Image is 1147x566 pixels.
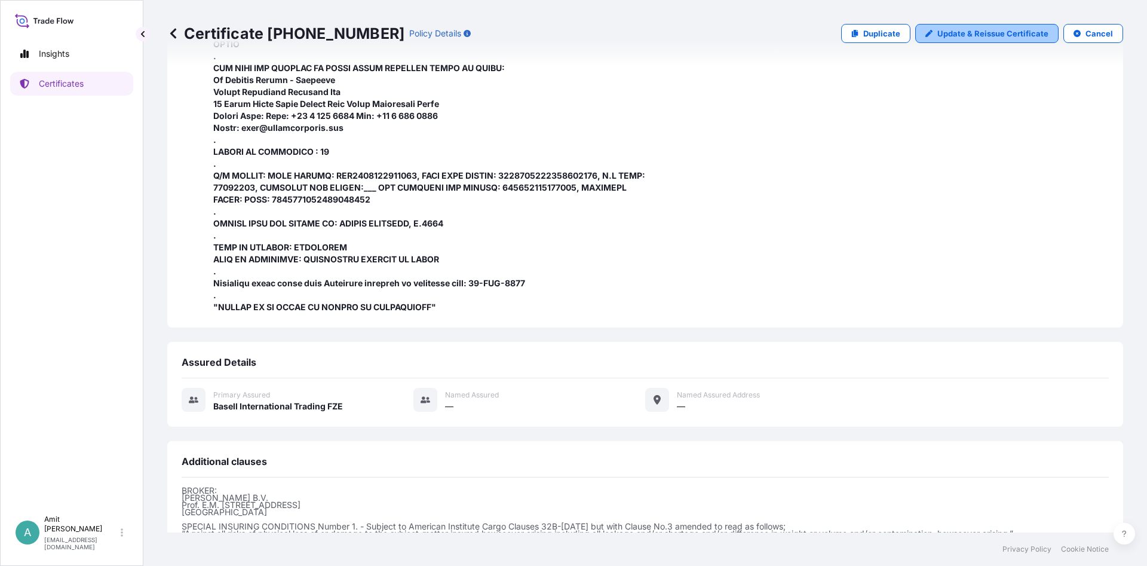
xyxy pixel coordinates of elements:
p: Insights [39,48,69,60]
span: Assured Details [182,356,256,368]
span: A [24,527,31,539]
a: Certificates [10,72,133,96]
p: BROKER: [PERSON_NAME] B.V. Prof. E.M. [STREET_ADDRESS] [GEOGRAPHIC_DATA] SPECIAL INSURING CONDITI... [182,487,1109,537]
p: Update & Reissue Certificate [937,27,1048,39]
p: Policy Details [409,27,461,39]
a: Privacy Policy [1002,544,1051,554]
a: Duplicate [841,24,910,43]
span: — [445,400,453,412]
span: Primary assured [213,390,270,400]
a: Insights [10,42,133,66]
a: Cookie Notice [1061,544,1109,554]
span: Named Assured Address [677,390,760,400]
p: Certificates [39,78,84,90]
a: Update & Reissue Certificate [915,24,1059,43]
span: Named Assured [445,390,499,400]
p: Amit [PERSON_NAME] [44,515,118,534]
span: Basell International Trading FZE [213,400,343,412]
p: Cancel [1085,27,1113,39]
p: Certificate [PHONE_NUMBER] [167,24,404,43]
p: Duplicate [863,27,900,39]
span: Additional clauses [182,455,267,467]
button: Cancel [1063,24,1123,43]
p: [EMAIL_ADDRESS][DOMAIN_NAME] [44,536,118,550]
span: — [677,400,685,412]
